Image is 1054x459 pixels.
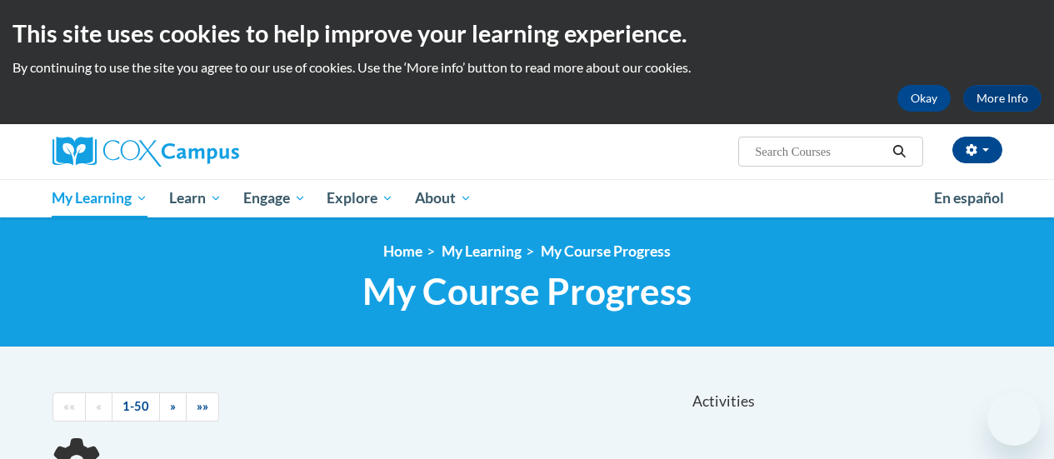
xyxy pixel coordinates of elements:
[692,392,755,411] span: Activities
[12,17,1042,50] h2: This site uses cookies to help improve your learning experience.
[52,137,352,167] a: Cox Campus
[963,85,1042,112] a: More Info
[52,137,239,167] img: Cox Campus
[96,399,102,413] span: «
[362,269,692,313] span: My Course Progress
[316,179,404,217] a: Explore
[186,392,219,422] a: End
[442,242,522,260] a: My Learning
[40,179,1015,217] div: Main menu
[112,392,160,422] a: 1-50
[232,179,317,217] a: Engage
[327,188,393,208] span: Explore
[383,242,422,260] a: Home
[52,392,86,422] a: Begining
[63,399,75,413] span: ««
[934,189,1004,207] span: En español
[987,392,1041,446] iframe: Button to launch messaging window
[923,181,1015,216] a: En español
[85,392,112,422] a: Previous
[541,242,671,260] a: My Course Progress
[753,142,887,162] input: Search Courses
[158,179,232,217] a: Learn
[12,58,1042,77] p: By continuing to use the site you agree to our use of cookies. Use the ‘More info’ button to read...
[897,85,951,112] button: Okay
[952,137,1002,163] button: Account Settings
[159,392,187,422] a: Next
[170,399,176,413] span: »
[404,179,482,217] a: About
[197,399,208,413] span: »»
[243,188,306,208] span: Engage
[169,188,222,208] span: Learn
[42,179,159,217] a: My Learning
[52,188,147,208] span: My Learning
[887,142,912,162] button: Search
[415,188,472,208] span: About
